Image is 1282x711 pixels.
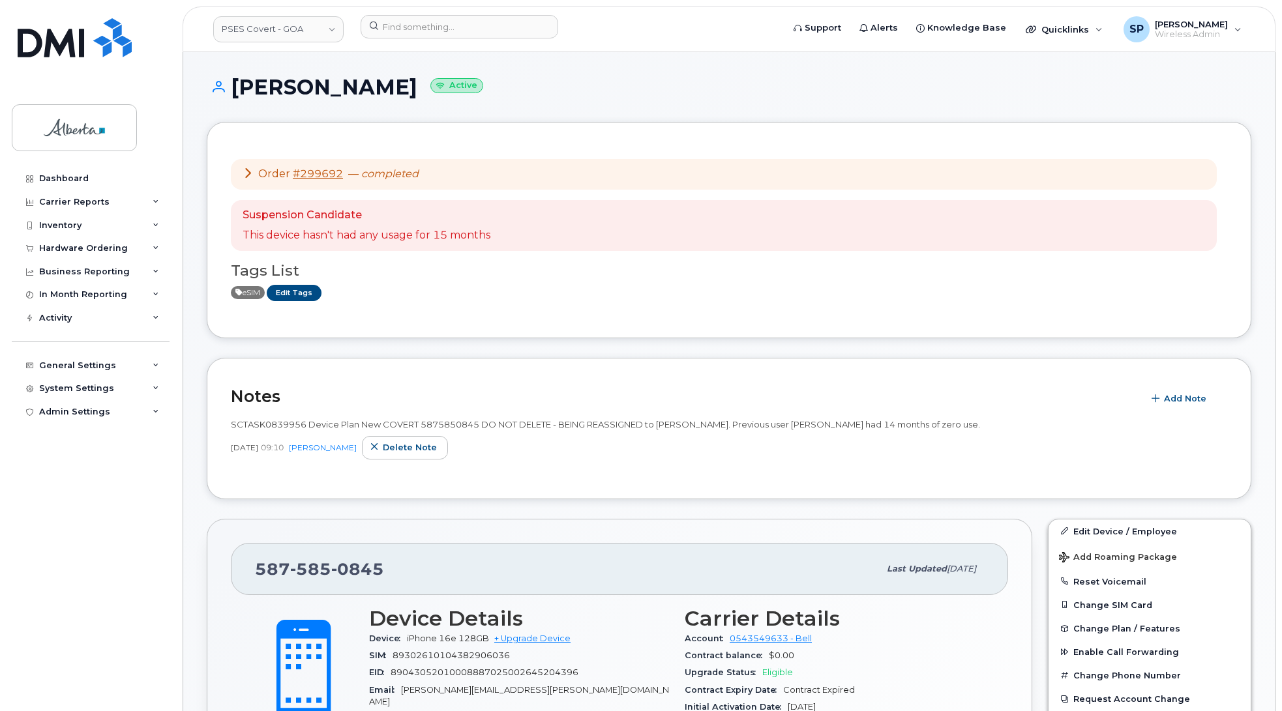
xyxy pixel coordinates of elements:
[231,419,980,429] span: SCTASK0839956 Device Plan New COVERT 5875850845 DO NOT DELETE - BEING REASSIGNED to [PERSON_NAME]...
[290,559,331,579] span: 585
[383,441,437,454] span: Delete note
[685,667,762,677] span: Upgrade Status
[1073,624,1180,633] span: Change Plan / Features
[369,685,669,706] span: [PERSON_NAME][EMAIL_ADDRESS][PERSON_NAME][DOMAIN_NAME]
[685,650,769,660] span: Contract balance
[1164,392,1206,405] span: Add Note
[1059,552,1177,564] span: Add Roaming Package
[361,167,419,180] em: completed
[769,650,794,660] span: $0.00
[1049,663,1251,687] button: Change Phone Number
[1049,593,1251,617] button: Change SIM Card
[730,633,812,643] a: 0543549633 - Bell
[369,667,391,677] span: EID
[258,167,290,180] span: Order
[231,386,1137,406] h2: Notes
[685,685,783,695] span: Contract Expiry Date
[407,633,489,643] span: iPhone 16e 128GB
[243,208,490,223] p: Suspension Candidate
[293,167,343,180] a: #299692
[261,442,284,453] span: 09:10
[243,228,490,243] p: This device hasn't had any usage for 15 months
[362,436,448,459] button: Delete note
[1049,519,1251,543] a: Edit Device / Employee
[369,650,393,660] span: SIM
[231,442,258,453] span: [DATE]
[331,559,384,579] span: 0845
[947,564,976,573] span: [DATE]
[348,167,419,180] span: —
[1049,687,1251,710] button: Request Account Change
[369,685,401,695] span: Email
[369,607,669,630] h3: Device Details
[207,76,1251,98] h1: [PERSON_NAME]
[762,667,793,677] span: Eligible
[685,633,730,643] span: Account
[1143,387,1217,411] button: Add Note
[1049,640,1251,663] button: Enable Call Forwarding
[391,667,578,677] span: 89043052010008887025002645204396
[783,685,855,695] span: Contract Expired
[231,286,265,299] span: Active
[369,633,407,643] span: Device
[289,443,357,452] a: [PERSON_NAME]
[267,285,321,301] a: Edit Tags
[494,633,571,643] a: + Upgrade Device
[887,564,947,573] span: Last updated
[393,650,510,660] span: 89302610104382906036
[1049,543,1251,570] button: Add Roaming Package
[430,78,483,93] small: Active
[1049,617,1251,640] button: Change Plan / Features
[1049,570,1251,593] button: Reset Voicemail
[231,263,1227,279] h3: Tags List
[255,559,384,579] span: 587
[685,607,985,630] h3: Carrier Details
[1073,647,1179,657] span: Enable Call Forwarding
